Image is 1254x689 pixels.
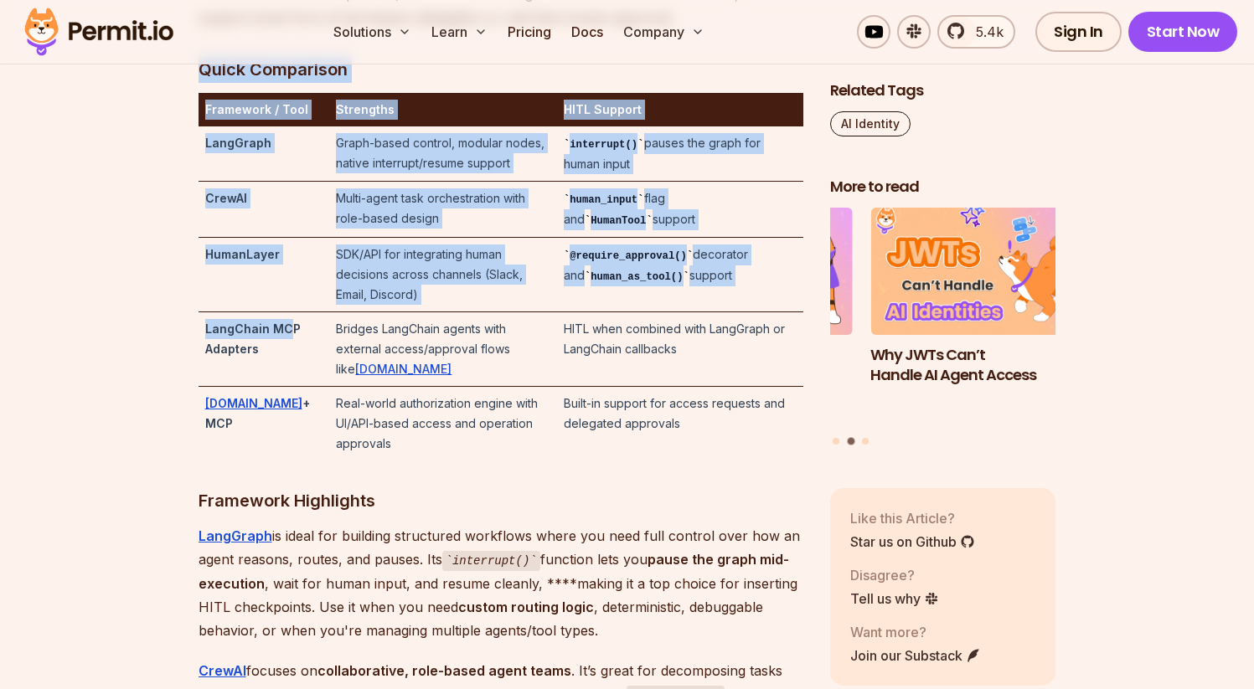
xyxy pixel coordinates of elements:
td: decorator and support [557,238,803,312]
td: Real-world authorization engine with UI/API-based access and operation approvals [329,387,556,461]
span: 5.4k [966,22,1004,42]
p: Disagree? [850,564,939,584]
strong: pause the graph mid-execution [199,551,789,592]
td: Graph-based control, modular nodes, native interrupt/resume support [329,126,556,182]
td: pauses the graph for human input [557,126,803,182]
a: Sign In [1035,12,1122,52]
a: 5.4k [937,15,1015,49]
a: LangGraph [199,527,272,544]
th: Framework / Tool [199,93,330,126]
a: CrewAI [199,662,246,679]
a: Docs [565,15,610,49]
td: SDK/API for integrating human decisions across channels (Slack, Email, Discord) [329,238,556,312]
code: human_input [564,194,644,206]
strong: HumanLayer [205,247,280,261]
a: [DOMAIN_NAME] [355,362,452,376]
p: is ideal for building structured workflows where you need full control over how an agent reasons,... [199,524,803,642]
td: Built-in support for access requests and delegated approvals [557,387,803,461]
a: AI Identity [830,111,911,136]
td: Bridges LangChain agents with external access/approval flows like [329,312,556,387]
strong: LangGraph [205,136,271,150]
button: Go to slide 2 [847,438,854,445]
code: @require_approval() [564,250,693,262]
th: HITL Support [557,93,803,126]
strong: CrewAI [205,191,247,205]
div: Posts [830,208,1056,448]
code: HumanTool [585,215,653,227]
h3: Framework Highlights [199,487,803,514]
button: Solutions [327,15,418,49]
a: Why JWTs Can’t Handle AI Agent AccessWhy JWTs Can’t Handle AI Agent Access [870,208,1097,428]
a: Tell us why [850,588,939,608]
h3: The Ultimate Guide to MCP Auth: Identity, Consent, and Agent Security [627,344,853,406]
strong: collaborative, role-based agent teams [317,662,571,679]
a: Pricing [501,15,558,49]
code: interrupt() [442,551,540,571]
h2: Related Tags [830,80,1056,101]
th: Strengths [329,93,556,126]
img: Permit logo [17,3,181,60]
a: Star us on Github [850,531,975,551]
td: HITL when combined with LangGraph or LangChain callbacks [557,312,803,387]
code: interrupt() [564,139,644,151]
h3: Quick Comparison [199,56,803,83]
button: Learn [425,15,494,49]
button: Go to slide 1 [833,438,839,445]
img: Why JWTs Can’t Handle AI Agent Access [870,208,1097,335]
td: flag and support [557,182,803,238]
a: [DOMAIN_NAME] [205,396,302,410]
h2: More to read [830,177,1056,198]
button: Go to slide 3 [862,438,869,445]
td: Multi-agent task orchestration with role-based design [329,182,556,238]
code: human_as_tool() [585,271,689,283]
strong: LangChain MCP Adapters [205,321,301,356]
li: 1 of 3 [627,208,853,428]
strong: custom routing logic [458,599,594,615]
p: Like this Article? [850,507,975,527]
a: Start Now [1128,12,1238,52]
li: 2 of 3 [870,208,1097,428]
a: Join our Substack [850,645,981,665]
h3: Why JWTs Can’t Handle AI Agent Access [870,344,1097,386]
button: Company [617,15,711,49]
p: Want more? [850,621,981,641]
